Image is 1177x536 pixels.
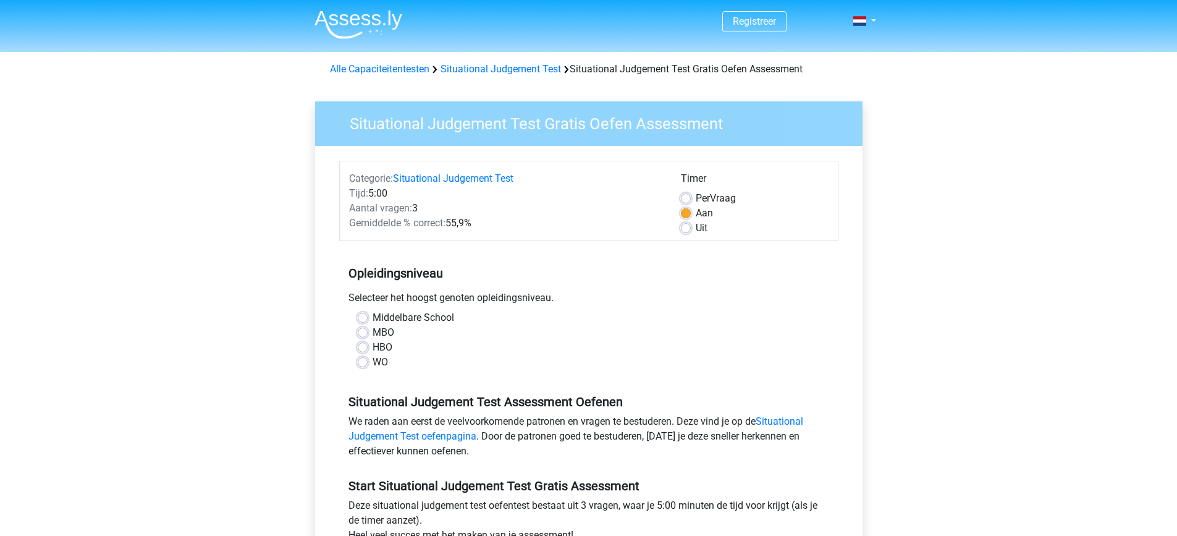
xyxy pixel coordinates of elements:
[696,192,710,204] span: Per
[393,172,513,184] a: Situational Judgement Test
[314,10,402,39] img: Assessly
[349,202,412,214] span: Aantal vragen:
[733,15,776,27] a: Registreer
[696,221,707,236] label: Uit
[696,206,713,221] label: Aan
[681,171,829,191] div: Timer
[373,325,394,340] label: MBO
[339,291,838,310] div: Selecteer het hoogst genoten opleidingsniveau.
[696,191,736,206] label: Vraag
[348,479,829,493] h5: Start Situational Judgement Test Gratis Assessment
[349,187,368,199] span: Tijd:
[325,62,853,77] div: Situational Judgement Test Gratis Oefen Assessment
[340,201,672,216] div: 3
[340,216,672,231] div: 55,9%
[349,217,445,229] span: Gemiddelde % correct:
[339,414,838,464] div: We raden aan eerst de veelvoorkomende patronen en vragen te bestuderen. Deze vind je op de . Door...
[373,340,392,355] label: HBO
[349,172,393,184] span: Categorie:
[348,261,829,286] h5: Opleidingsniveau
[330,63,429,75] a: Alle Capaciteitentesten
[348,394,829,409] h5: Situational Judgement Test Assessment Oefenen
[373,355,388,370] label: WO
[335,109,853,134] h3: Situational Judgement Test Gratis Oefen Assessment
[441,63,561,75] a: Situational Judgement Test
[373,310,454,325] label: Middelbare School
[340,186,672,201] div: 5:00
